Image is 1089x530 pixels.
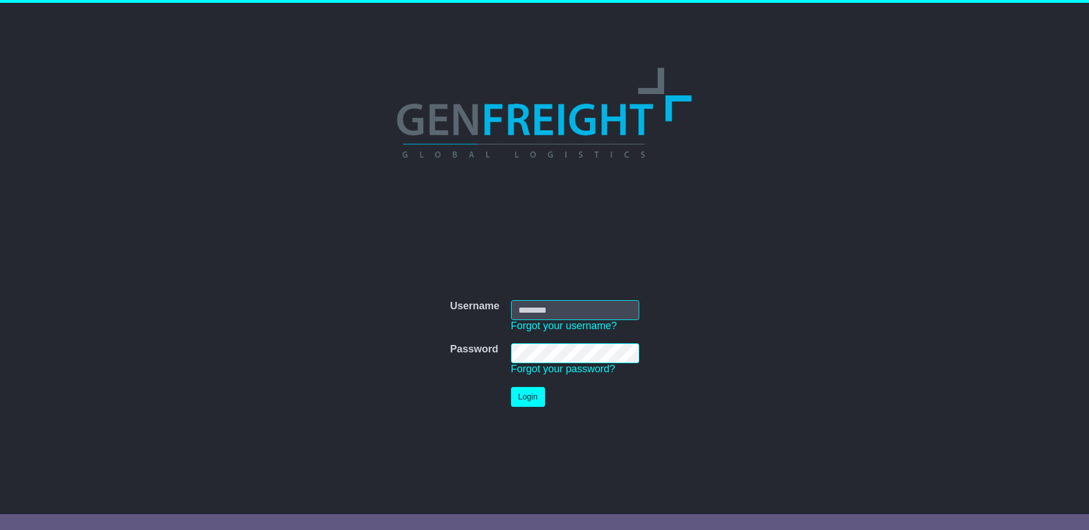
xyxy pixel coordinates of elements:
[511,387,545,407] button: Login
[450,300,499,313] label: Username
[511,363,615,375] a: Forgot your password?
[450,343,498,356] label: Password
[511,320,617,331] a: Forgot your username?
[394,64,694,161] img: GenFreight Global Logistics Pty Ltd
